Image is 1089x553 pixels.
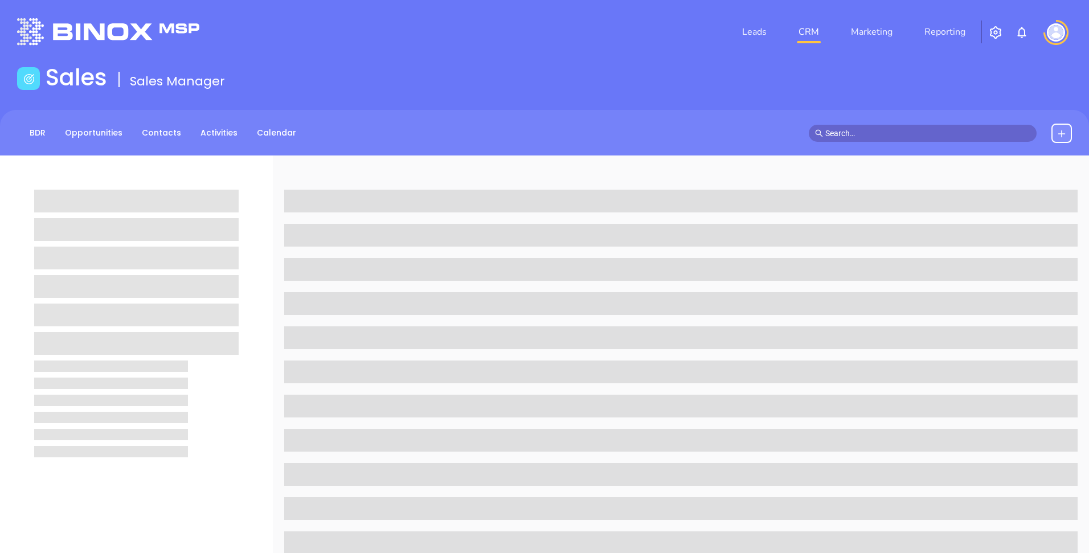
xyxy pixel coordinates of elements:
[815,129,823,137] span: search
[794,21,824,43] a: CRM
[846,21,897,43] a: Marketing
[825,127,1030,140] input: Search…
[1015,26,1029,39] img: iconNotification
[58,124,129,142] a: Opportunities
[920,21,970,43] a: Reporting
[989,26,1002,39] img: iconSetting
[135,124,188,142] a: Contacts
[130,72,225,90] span: Sales Manager
[1047,23,1065,42] img: user
[194,124,244,142] a: Activities
[738,21,771,43] a: Leads
[250,124,303,142] a: Calendar
[17,18,199,45] img: logo
[23,124,52,142] a: BDR
[46,64,107,91] h1: Sales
